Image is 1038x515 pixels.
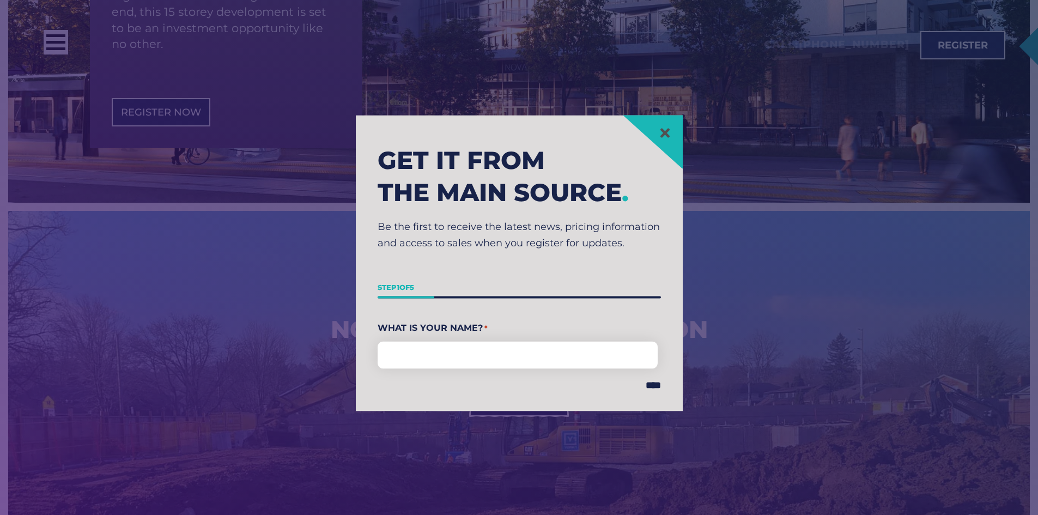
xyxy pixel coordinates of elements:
p: Be the first to receive the latest news, pricing information and access to sales when you registe... [378,220,661,252]
span: 5 [410,283,414,292]
h2: Get it from the main source [378,145,661,209]
p: Step of [378,280,661,296]
span: 1 [397,283,399,292]
span: . [622,177,629,207]
legend: What Is Your Name? [378,320,661,337]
